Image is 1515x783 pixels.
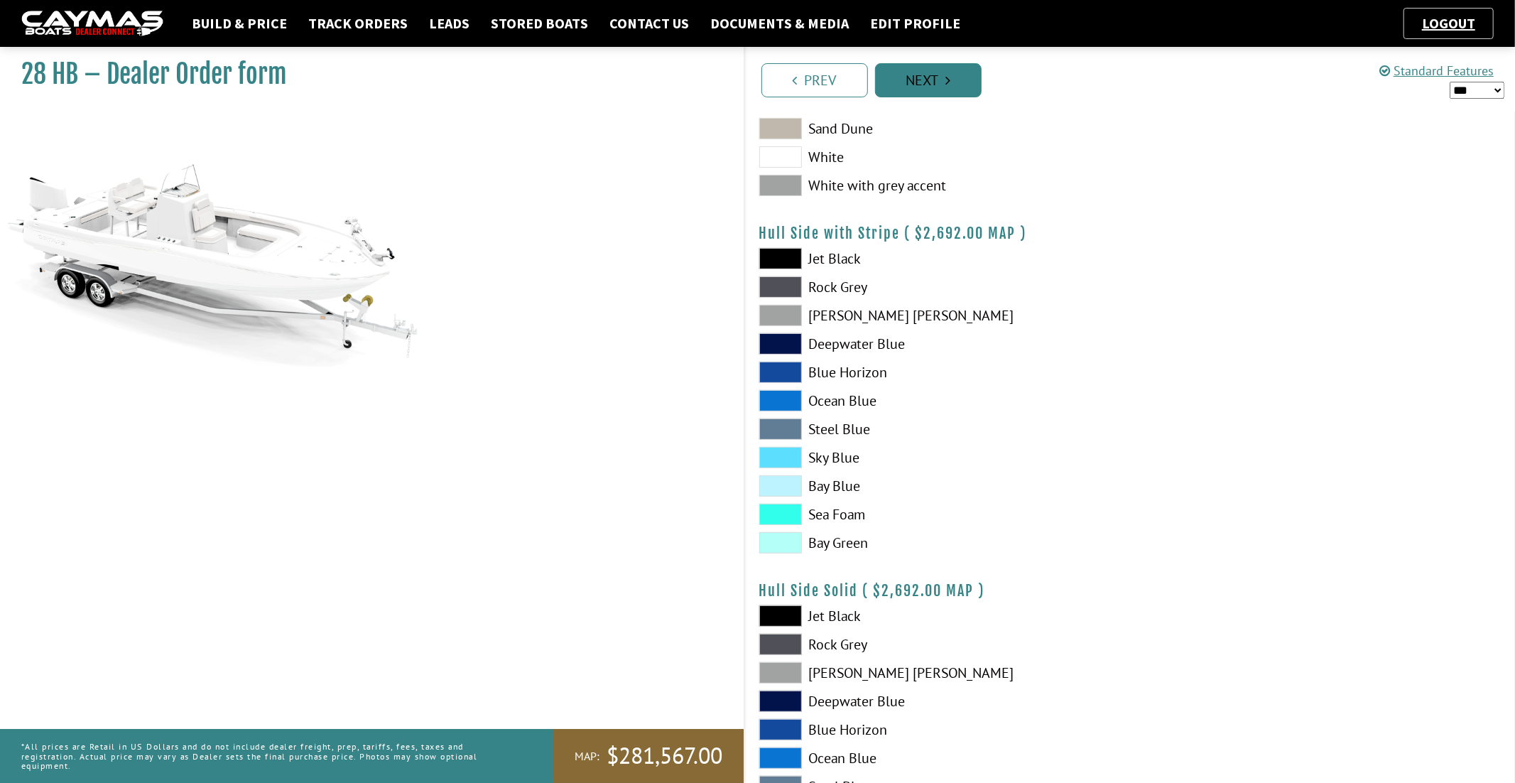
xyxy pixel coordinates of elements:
span: MAP: [575,749,599,764]
span: $281,567.00 [607,741,722,771]
a: Stored Boats [484,14,595,33]
a: Edit Profile [863,14,967,33]
label: Sea Foam [759,504,1116,525]
label: [PERSON_NAME] [PERSON_NAME] [759,662,1116,684]
a: Logout [1415,14,1482,32]
a: Track Orders [301,14,415,33]
a: Build & Price [185,14,294,33]
label: Sand Dune [759,118,1116,139]
img: caymas-dealer-connect-2ed40d3bc7270c1d8d7ffb4b79bf05adc795679939227970def78ec6f6c03838.gif [21,11,163,37]
label: Ocean Blue [759,747,1116,769]
p: *All prices are Retail in US Dollars and do not include dealer freight, prep, tariffs, fees, taxe... [21,735,521,777]
label: Deepwater Blue [759,691,1116,712]
h1: 28 HB – Dealer Order form [21,58,708,90]
label: Steel Blue [759,418,1116,440]
span: $2,692.00 MAP [916,225,1016,242]
label: White with grey accent [759,175,1116,196]
a: Next [875,63,982,97]
label: Jet Black [759,248,1116,269]
span: $2,692.00 MAP [874,582,974,600]
label: Blue Horizon [759,362,1116,383]
label: Bay Blue [759,475,1116,497]
label: Blue Horizon [759,719,1116,740]
label: Jet Black [759,605,1116,627]
label: Rock Grey [759,634,1116,655]
a: Documents & Media [703,14,856,33]
a: MAP:$281,567.00 [553,729,744,783]
h4: Hull Side Solid ( ) [759,582,1502,600]
a: Standard Features [1379,63,1494,79]
a: Leads [422,14,477,33]
a: Prev [761,63,868,97]
label: [PERSON_NAME] [PERSON_NAME] [759,305,1116,326]
h4: Hull Side with Stripe ( ) [759,225,1502,242]
label: Bay Green [759,532,1116,553]
label: Ocean Blue [759,390,1116,411]
label: Deepwater Blue [759,333,1116,355]
label: White [759,146,1116,168]
a: Contact Us [602,14,696,33]
label: Rock Grey [759,276,1116,298]
label: Sky Blue [759,447,1116,468]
